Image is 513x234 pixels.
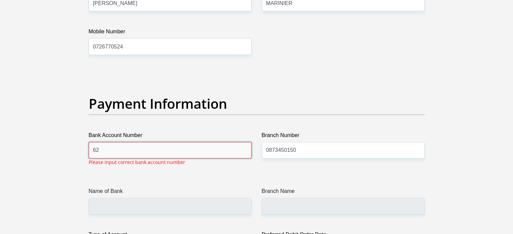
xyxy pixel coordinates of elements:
[89,198,252,214] input: Name of Bank
[89,131,252,142] label: Bank Account Number
[89,159,185,166] p: Please input correct bank account number
[262,187,425,198] label: Branch Name
[89,142,252,159] input: Bank Account Number
[262,142,425,159] input: Branch Number
[262,198,425,214] input: Branch Name
[262,131,425,142] label: Branch Number
[89,38,252,55] input: Mobile Number
[89,96,425,112] h2: Payment Information
[89,187,252,198] label: Name of Bank
[89,28,252,38] label: Mobile Number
